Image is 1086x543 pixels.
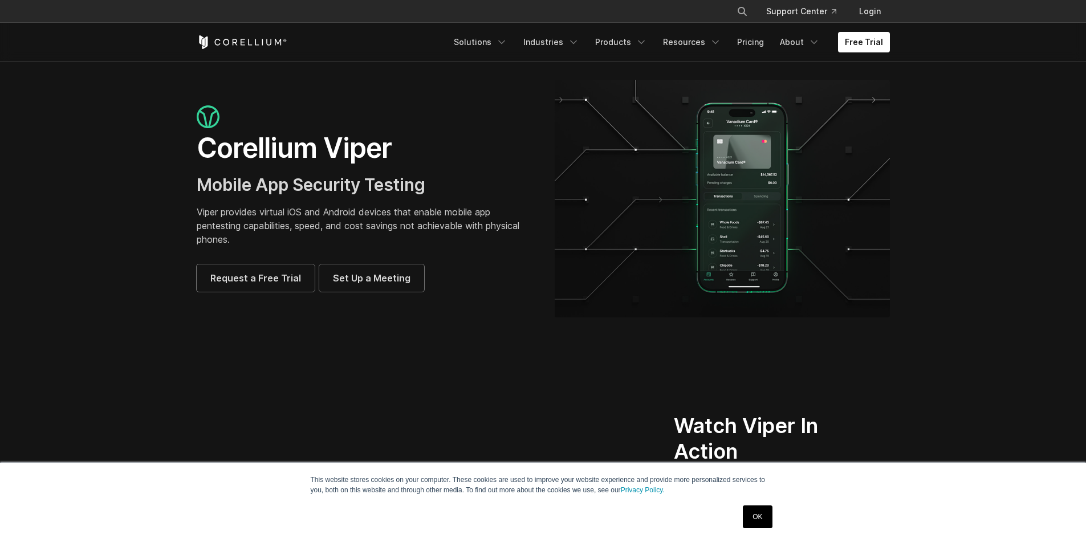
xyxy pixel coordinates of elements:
[732,1,753,22] button: Search
[588,32,654,52] a: Products
[447,32,514,52] a: Solutions
[674,413,847,464] h2: Watch Viper In Action
[197,105,219,129] img: viper_icon_large
[197,35,287,49] a: Corellium Home
[516,32,586,52] a: Industries
[723,1,890,22] div: Navigation Menu
[210,271,301,285] span: Request a Free Trial
[311,475,776,495] p: This website stores cookies on your computer. These cookies are used to improve your website expe...
[730,32,771,52] a: Pricing
[838,32,890,52] a: Free Trial
[197,205,532,246] p: Viper provides virtual iOS and Android devices that enable mobile app pentesting capabilities, sp...
[773,32,827,52] a: About
[757,1,845,22] a: Support Center
[197,264,315,292] a: Request a Free Trial
[656,32,728,52] a: Resources
[743,505,772,528] a: OK
[333,271,410,285] span: Set Up a Meeting
[555,80,890,317] img: viper_hero
[197,131,532,165] h1: Corellium Viper
[850,1,890,22] a: Login
[621,486,665,494] a: Privacy Policy.
[319,264,424,292] a: Set Up a Meeting
[447,32,890,52] div: Navigation Menu
[197,174,425,195] span: Mobile App Security Testing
